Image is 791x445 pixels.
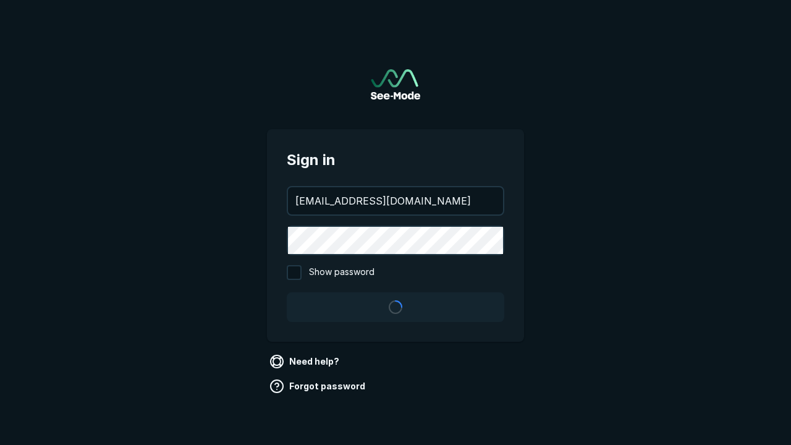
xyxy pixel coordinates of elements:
a: Go to sign in [371,69,420,100]
span: Show password [309,265,374,280]
span: Sign in [287,149,504,171]
a: Forgot password [267,376,370,396]
a: Need help? [267,352,344,371]
input: your@email.com [288,187,503,214]
img: See-Mode Logo [371,69,420,100]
